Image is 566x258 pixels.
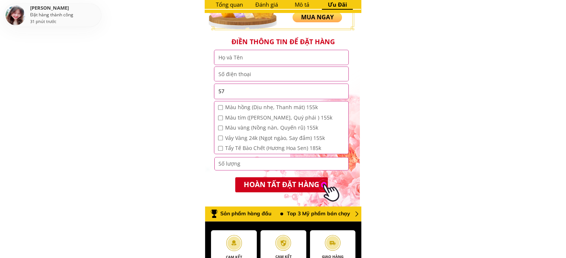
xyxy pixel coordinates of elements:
span: Màu hồng (Dịu nhẹ, Thanh mát) 155k [225,103,332,111]
span: Vảy Vàng 24k (Ngọt ngào, Say đắm) 155k [225,134,332,142]
input: Địa chỉ cũ chưa sáp nhập [216,84,346,99]
span: Màu tím ([PERSON_NAME], Quý phái ) 155k [225,114,332,122]
input: Số điện thoại [216,67,346,81]
div: Sản phẩm hàng đầu [220,209,273,218]
div: Top 3 Mỹ phẩm bán chạy [287,209,357,218]
input: Họ và Tên [216,50,346,65]
input: Số lượng [217,157,347,170]
span: Màu vàng (Nồng nàn, Quyến rũ) 155k [225,124,332,132]
p: Mua ngay [292,12,342,22]
span: Tẩy Tế Bào Chết (Hương Hoa Sen) 185k [225,144,332,152]
p: HOÀN TẤT ĐẶT HÀNG [235,177,329,192]
h3: Điền thông tin để đặt hàng [209,37,357,46]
